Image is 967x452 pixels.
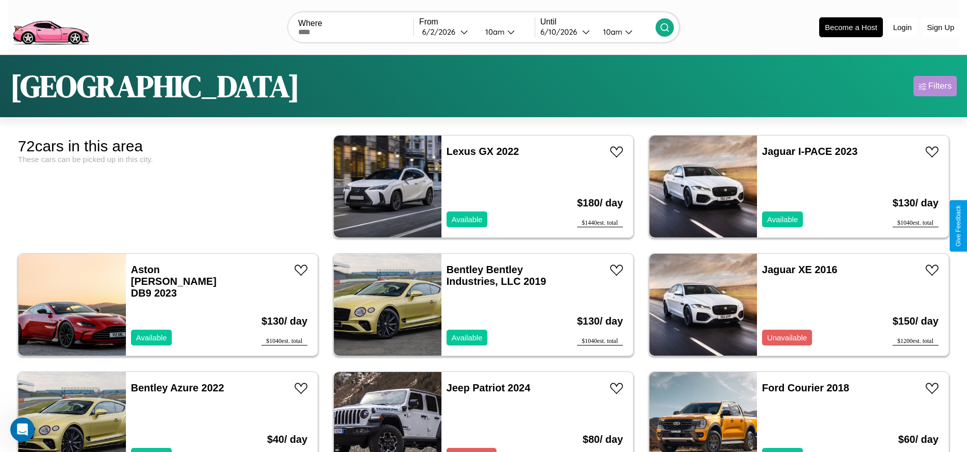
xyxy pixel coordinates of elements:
[477,26,535,37] button: 10am
[10,65,300,107] h1: [GEOGRAPHIC_DATA]
[419,26,477,37] button: 6/2/2026
[131,382,224,393] a: Bentley Azure 2022
[893,219,938,227] div: $ 1040 est. total
[419,17,534,26] label: From
[480,27,507,37] div: 10am
[819,17,883,37] button: Become a Host
[18,138,318,155] div: 72 cars in this area
[577,305,623,337] h3: $ 130 / day
[888,18,917,37] button: Login
[928,81,952,91] div: Filters
[452,331,483,344] p: Available
[598,27,625,37] div: 10am
[893,187,938,219] h3: $ 130 / day
[762,382,849,393] a: Ford Courier 2018
[10,417,35,442] iframe: Intercom live chat
[18,155,318,164] div: These cars can be picked up in this city.
[913,76,957,96] button: Filters
[447,382,531,393] a: Jeep Patriot 2024
[577,337,623,345] div: $ 1040 est. total
[298,19,413,28] label: Where
[262,337,307,345] div: $ 1040 est. total
[577,187,623,219] h3: $ 180 / day
[540,17,656,26] label: Until
[422,27,460,37] div: 6 / 2 / 2026
[955,205,962,247] div: Give Feedback
[767,212,798,226] p: Available
[8,5,93,47] img: logo
[595,26,656,37] button: 10am
[447,264,546,287] a: Bentley Bentley Industries, LLC 2019
[131,264,217,299] a: Aston [PERSON_NAME] DB9 2023
[767,331,807,344] p: Unavailable
[762,146,858,157] a: Jaguar I-PACE 2023
[762,264,838,275] a: Jaguar XE 2016
[577,219,623,227] div: $ 1440 est. total
[262,305,307,337] h3: $ 130 / day
[136,331,167,344] p: Available
[893,305,938,337] h3: $ 150 / day
[452,212,483,226] p: Available
[447,146,519,157] a: Lexus GX 2022
[893,337,938,345] div: $ 1200 est. total
[922,18,959,37] button: Sign Up
[540,27,582,37] div: 6 / 10 / 2026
